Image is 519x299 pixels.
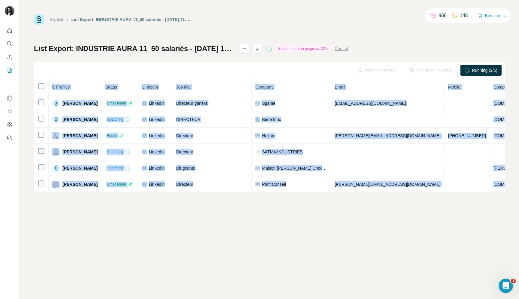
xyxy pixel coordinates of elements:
span: Maison [PERSON_NAME] Chocolatier - Pâtissier [262,165,327,171]
span: Email found [107,182,126,187]
button: My lists [5,65,14,76]
img: LinkedIn logo [142,149,147,154]
span: LinkedIn [142,85,158,89]
button: Cancel [335,46,348,52]
h1: List Export: INDUSTRIE AURA 11_50 salariés - [DATE] 11:41 [34,44,234,53]
div: Enrichment is in progress: 33% [276,45,330,52]
span: [PERSON_NAME] [62,116,98,122]
button: Enrich CSV [5,52,14,62]
span: DIRECTEUR [176,117,201,122]
span: LinkedIn [149,100,165,106]
img: company-logo [255,117,260,122]
span: Searching [107,165,123,171]
img: LinkedIn logo [142,117,147,122]
p: 145 [460,12,468,19]
span: 6 Profiles [52,85,70,89]
span: Job title [176,85,190,89]
span: Found [107,133,117,138]
span: [PERSON_NAME] [62,165,98,171]
span: Sgame [262,100,275,106]
button: Buy credits [478,11,506,20]
li: / [67,17,68,23]
img: LinkedIn logo [142,133,147,138]
button: Use Surfe on LinkedIn [5,93,14,104]
button: Dashboard [5,119,14,130]
button: actions [240,44,249,53]
span: Directeur [176,182,193,187]
div: B [52,100,59,107]
img: Surfe Logo [34,14,44,25]
span: SATMA INDUSTRIES [262,149,302,155]
span: Searching [107,149,123,155]
span: Email [335,85,345,89]
iframe: Intercom live chat [499,279,513,293]
span: 1 [511,279,516,283]
div: C [52,116,59,123]
img: company-logo [255,101,260,106]
span: Directeur [176,149,193,154]
img: company-logo [255,133,260,138]
img: company-logo [255,166,260,171]
img: LinkedIn logo [142,101,147,106]
img: Avatar [52,181,59,188]
span: Print Conseil [262,181,286,187]
span: Bene Inox [262,116,281,122]
span: LinkedIn [149,165,165,171]
div: L [52,165,59,172]
img: Avatar [5,6,14,16]
img: Avatar [52,132,59,139]
span: [PHONE_NUMBER] [448,133,486,138]
img: LinkedIn logo [142,166,147,171]
span: Nexam [262,133,275,139]
span: [PERSON_NAME] [62,149,98,155]
span: LinkedIn [149,133,165,139]
span: Status [105,85,117,89]
img: LinkedIn logo [142,182,147,187]
span: Mobile [448,85,460,89]
button: Feedback [5,132,14,143]
span: Dirigeante [176,166,195,171]
span: [PERSON_NAME] [62,133,98,139]
button: Quick start [5,25,14,36]
a: My lists [50,17,64,22]
p: 956 [439,12,447,19]
span: Directeur [176,133,193,138]
span: Company [255,85,273,89]
img: company-logo [255,182,260,186]
span: Running (2/6) [472,67,497,73]
span: Email found [107,101,126,106]
span: [PERSON_NAME] [62,181,98,187]
span: LinkedIn [149,116,165,122]
button: Search [5,38,14,49]
span: Directeur général [176,101,208,106]
span: LinkedIn [149,149,165,155]
span: [PERSON_NAME] [62,100,98,106]
div: List Export: INDUSTRIE AURA 11_50 salariés - [DATE] 11:41 [71,17,191,23]
img: Avatar [52,148,59,156]
span: [EMAIL_ADDRESS][DOMAIN_NAME] [335,101,406,106]
span: [PERSON_NAME][EMAIL_ADDRESS][DOMAIN_NAME] [335,133,440,138]
span: Searching [107,117,123,122]
button: Use Surfe API [5,106,14,117]
span: LinkedIn [149,181,165,187]
span: [PERSON_NAME][EMAIL_ADDRESS][DOMAIN_NAME] [335,182,440,187]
